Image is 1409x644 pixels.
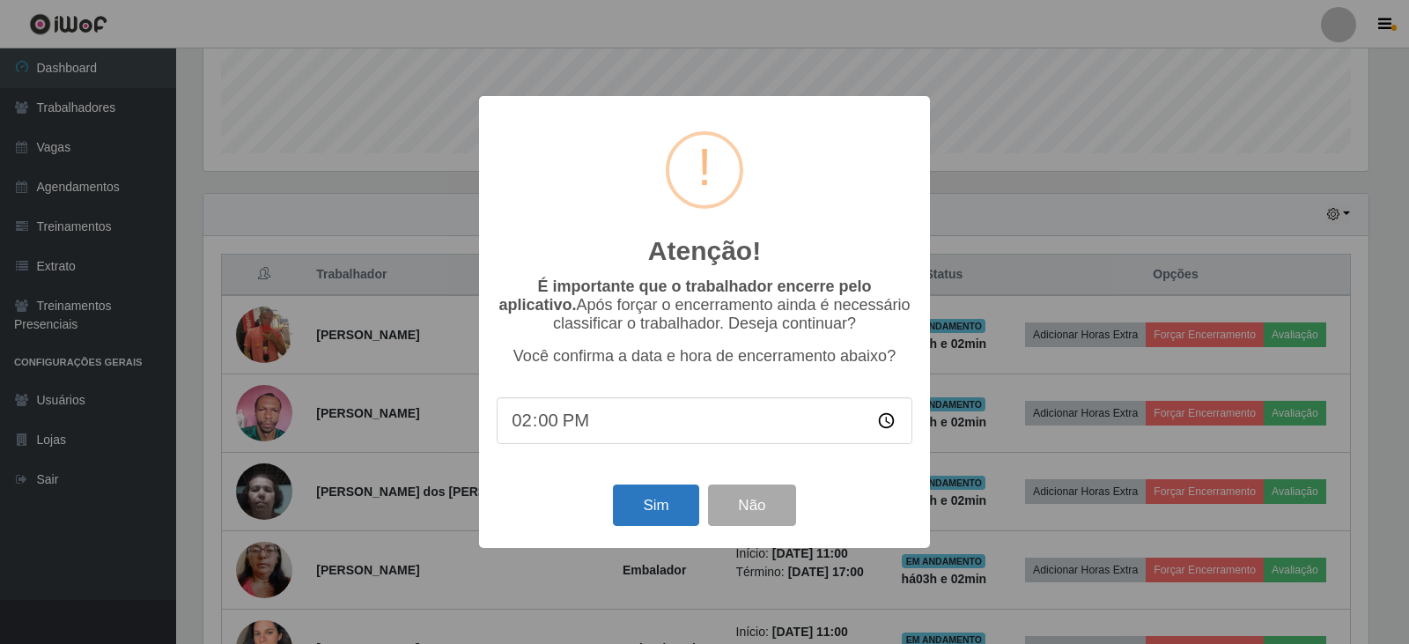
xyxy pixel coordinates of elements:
[497,347,912,366] p: Você confirma a data e hora de encerramento abaixo?
[497,278,912,333] p: Após forçar o encerramento ainda é necessário classificar o trabalhador. Deseja continuar?
[498,278,871,314] b: É importante que o trabalhador encerre pelo aplicativo.
[613,485,698,526] button: Sim
[648,235,761,267] h2: Atenção!
[708,485,795,526] button: Não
